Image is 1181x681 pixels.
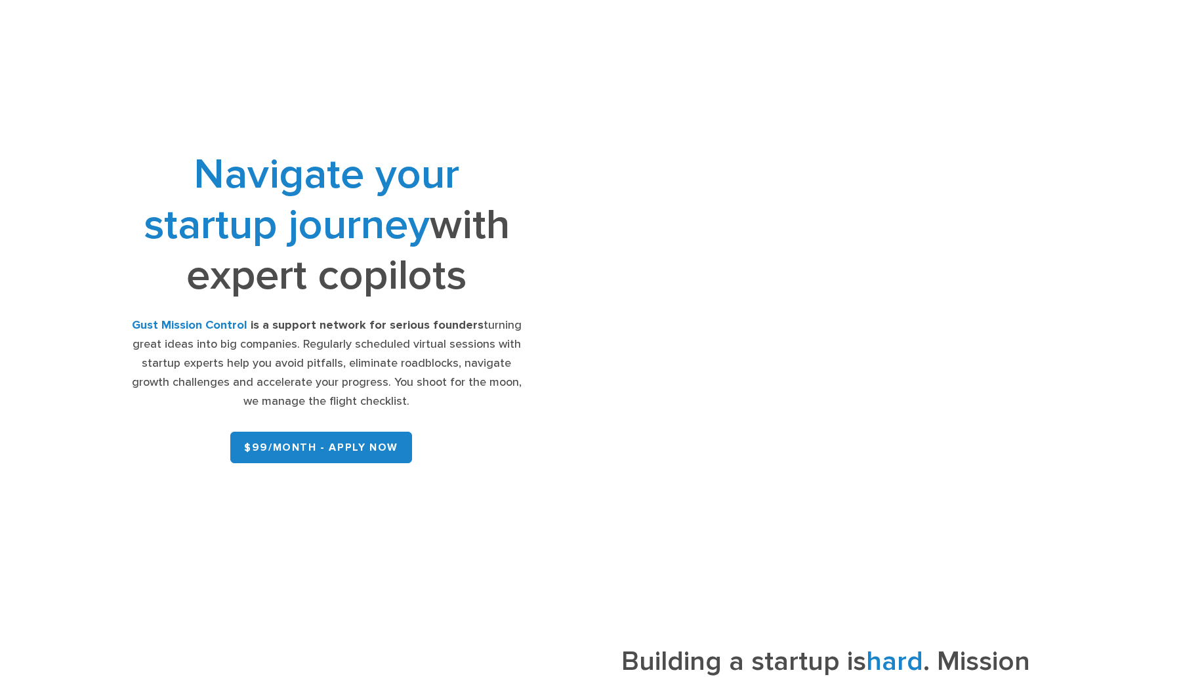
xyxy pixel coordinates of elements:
[123,316,530,411] div: turning great ideas into big companies. Regularly scheduled virtual sessions with startup experts...
[251,318,484,332] strong: is a support network for serious founders
[866,645,923,678] span: hard
[230,432,412,463] a: $99/month - APPLY NOW
[123,149,530,300] h1: with expert copilots
[132,318,247,332] strong: Gust Mission Control
[144,149,460,250] span: Navigate your startup journey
